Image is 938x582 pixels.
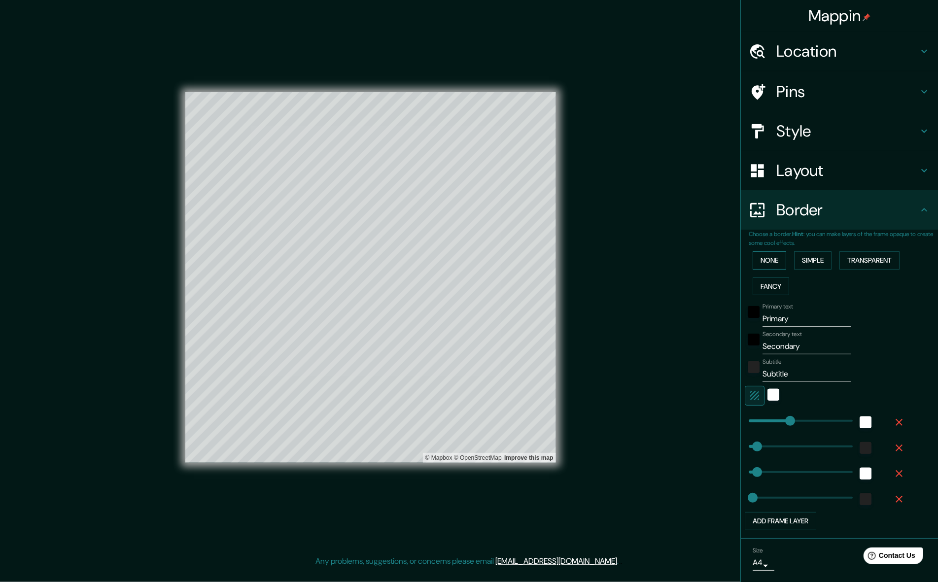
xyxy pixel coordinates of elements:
[792,230,803,238] b: Hint
[741,32,938,71] div: Location
[741,72,938,111] div: Pins
[748,334,760,345] button: black
[850,544,927,571] iframe: Help widget launcher
[763,358,782,366] label: Subtitle
[860,442,871,454] button: color-222222
[316,555,619,567] p: Any problems, suggestions, or concerns please email .
[454,454,502,461] a: OpenStreetMap
[863,13,870,21] img: pin-icon.png
[749,230,938,247] p: Choose a border. : you can make layers of the frame opaque to create some cool effects.
[776,121,918,141] h4: Style
[741,151,938,190] div: Layout
[496,556,618,566] a: [EMAIL_ADDRESS][DOMAIN_NAME]
[860,416,871,428] button: white
[748,361,760,373] button: color-222222
[741,111,938,151] div: Style
[776,200,918,220] h4: Border
[753,555,774,571] div: A4
[860,493,871,505] button: color-222222
[619,555,621,567] div: .
[776,82,918,102] h4: Pins
[753,251,786,270] button: None
[753,277,789,296] button: Fancy
[763,330,802,339] label: Secondary text
[753,546,763,554] label: Size
[748,306,760,318] button: black
[741,190,938,230] div: Border
[763,303,793,311] label: Primary text
[794,251,832,270] button: Simple
[839,251,900,270] button: Transparent
[504,454,553,461] a: Map feedback
[860,468,871,479] button: white
[776,161,918,180] h4: Layout
[776,41,918,61] h4: Location
[767,389,779,401] button: white
[808,6,871,26] h4: Mappin
[745,512,816,530] button: Add frame layer
[425,454,452,461] a: Mapbox
[621,555,623,567] div: .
